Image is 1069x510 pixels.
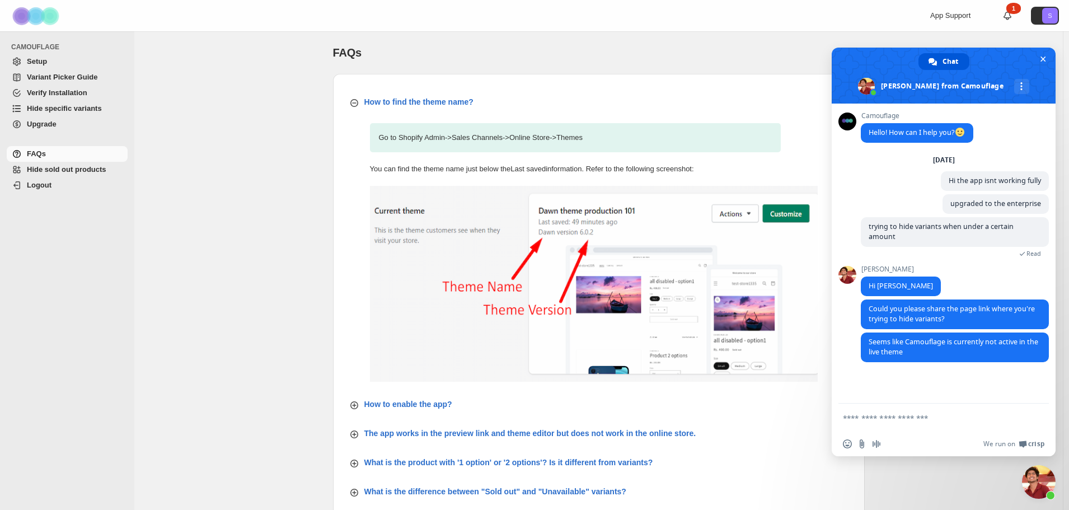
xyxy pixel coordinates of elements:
span: Chat [943,53,958,70]
div: Close chat [1022,465,1056,499]
span: Hide specific variants [27,104,102,113]
span: Variant Picker Guide [27,73,97,81]
span: Insert an emoji [843,439,852,448]
span: Camouflage [861,112,973,120]
div: [DATE] [933,157,955,163]
button: What is the difference between "Sold out" and "Unavailable" variants? [342,481,856,502]
a: Hide sold out products [7,162,128,177]
p: The app works in the preview link and theme editor but does not work in the online store. [364,428,696,439]
a: Logout [7,177,128,193]
p: How to enable the app? [364,399,452,410]
textarea: Compose your message... [843,413,1020,423]
div: Chat [918,53,969,70]
div: More channels [1014,79,1029,94]
span: Verify Installation [27,88,87,97]
button: How to find the theme name? [342,92,856,112]
span: Could you please share the page link where you're trying to hide variants? [869,304,1035,324]
span: Send a file [857,439,866,448]
span: Crisp [1028,439,1044,448]
p: How to find the theme name? [364,96,473,107]
span: FAQs [333,46,362,59]
button: What is the product with '1 option' or '2 options'? Is it different from variants? [342,452,856,472]
span: App Support [930,11,970,20]
span: Hi the app isnt working fully [949,176,1041,185]
a: Setup [7,54,128,69]
button: Avatar with initials S [1031,7,1059,25]
span: Close chat [1037,53,1049,65]
a: Verify Installation [7,85,128,101]
p: What is the difference between "Sold out" and "Unavailable" variants? [364,486,626,497]
span: Avatar with initials S [1042,8,1058,24]
a: We run onCrisp [983,439,1044,448]
button: How to enable the app? [342,394,856,414]
a: Upgrade [7,116,128,132]
p: Go to Shopify Admin -> Sales Channels -> Online Store -> Themes [370,123,781,152]
span: Hide sold out products [27,165,106,174]
img: Camouflage [9,1,65,31]
text: S [1048,12,1052,19]
span: trying to hide variants when under a certain amount [869,222,1014,241]
span: [PERSON_NAME] [861,265,941,273]
span: Read [1026,250,1041,258]
button: The app works in the preview link and theme editor but does not work in the online store. [342,423,856,443]
span: Hello! How can I help you? [869,128,965,137]
span: We run on [983,439,1015,448]
span: FAQs [27,149,46,158]
p: What is the product with '1 option' or '2 options'? Is it different from variants? [364,457,653,468]
p: You can find the theme name just below the Last saved information. Refer to the following screens... [370,163,781,175]
a: Variant Picker Guide [7,69,128,85]
span: CAMOUFLAGE [11,43,129,52]
span: Hi [PERSON_NAME] [869,281,933,291]
span: upgraded to the enterprise [950,199,1041,208]
a: Hide specific variants [7,101,128,116]
span: Upgrade [27,120,57,128]
div: 1 [1006,3,1021,14]
a: FAQs [7,146,128,162]
span: Logout [27,181,51,189]
span: Seems like Camouflage is currently not active in the live theme [869,337,1038,357]
a: 1 [1002,10,1013,21]
span: Audio message [872,439,881,448]
img: find-theme-name [370,186,818,382]
span: Setup [27,57,47,65]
